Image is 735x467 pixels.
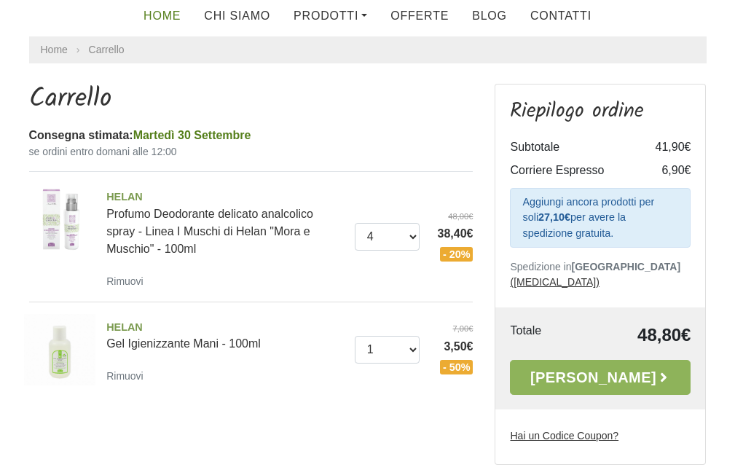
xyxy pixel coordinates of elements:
[29,127,473,144] div: Consegna stimata:
[510,159,632,182] td: Corriere Espresso
[510,136,632,159] td: Subtotale
[440,247,473,262] span: - 20%
[106,320,344,336] span: HELAN
[538,211,570,223] strong: 27,10€
[510,259,691,290] p: Spedizione in
[632,159,691,182] td: 6,90€
[133,129,251,141] span: Martedì 30 Settembre
[106,189,344,255] a: HELANProfumo Deodorante delicato analcolico spray - Linea I Muschi di Helan "Mora e Muschio" - 100ml
[510,322,576,348] td: Totale
[510,430,618,442] u: Hai un Codice Coupon?
[632,136,691,159] td: 41,90€
[106,370,144,382] small: Rimuovi
[572,261,681,272] b: [GEOGRAPHIC_DATA]
[510,188,691,248] div: Aggiungi ancora prodotti per soli per avere la spedizione gratuita.
[89,44,125,55] a: Carrello
[106,275,144,287] small: Rimuovi
[510,360,691,395] a: [PERSON_NAME]
[106,189,344,205] span: HELAN
[106,320,344,350] a: HELANGel Igienizzante Mani - 100ml
[106,272,149,290] a: Rimuovi
[379,1,460,31] a: OFFERTE
[282,1,379,31] a: Prodotti
[431,225,473,243] span: 38,40€
[431,211,473,223] del: 48,00€
[41,42,68,58] a: Home
[519,1,603,31] a: Contatti
[460,1,519,31] a: Blog
[24,314,96,386] img: Gel Igienizzante Mani - 100ml
[510,99,691,124] h3: Riepilogo ordine
[431,338,473,356] span: 3,50€
[29,36,707,63] nav: breadcrumb
[106,366,149,385] a: Rimuovi
[29,144,473,160] small: se ordini entro domani alle 12:00
[29,84,473,115] h1: Carrello
[510,276,599,288] a: ([MEDICAL_DATA])
[577,322,691,348] td: 48,80€
[24,184,96,256] img: Profumo Deodorante delicato analcolico spray - Linea I Muschi di Helan
[431,323,473,335] del: 7,00€
[440,360,473,374] span: - 50%
[510,428,618,444] label: Hai un Codice Coupon?
[192,1,282,31] a: Chi Siamo
[132,1,192,31] a: Home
